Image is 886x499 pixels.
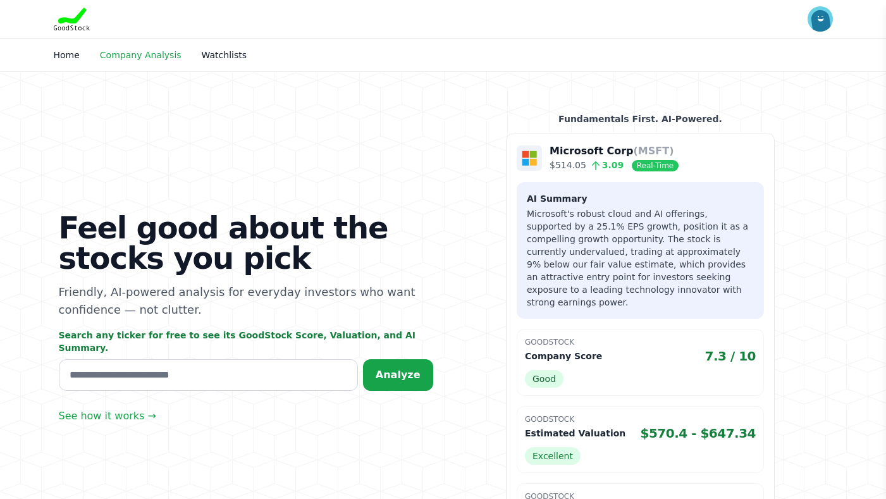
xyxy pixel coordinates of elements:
p: GoodStock [525,337,756,347]
p: Company Score [525,350,602,362]
span: Excellent [525,447,581,465]
p: Friendly, AI-powered analysis for everyday investors who want confidence — not clutter. [59,283,433,319]
span: Real-Time [632,160,679,171]
img: Company Logo [517,145,542,171]
span: (MSFT) [634,145,674,157]
span: Analyze [376,369,421,381]
button: Analyze [363,359,433,391]
a: Watchlists [202,50,247,60]
span: $570.4 - $647.34 [641,424,756,442]
p: Microsoft's robust cloud and AI offerings, supported by a 25.1% EPS growth, position it as a comp... [527,207,754,309]
h3: AI Summary [527,192,754,205]
p: Search any ticker for free to see its GoodStock Score, Valuation, and AI Summary. [59,329,433,354]
img: invitee [808,6,833,32]
a: Company Analysis [100,50,182,60]
p: Fundamentals First. AI-Powered. [506,113,775,125]
a: Home [54,50,80,60]
h1: Feel good about the stocks you pick [59,213,433,273]
img: Goodstock Logo [54,8,90,30]
p: $514.05 [550,159,679,172]
p: Estimated Valuation [525,427,625,440]
a: See how it works → [59,409,156,424]
span: 7.3 / 10 [705,347,756,365]
p: GoodStock [525,414,756,424]
span: 3.09 [586,160,624,170]
p: Microsoft Corp [550,144,679,159]
span: Good [525,370,563,388]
